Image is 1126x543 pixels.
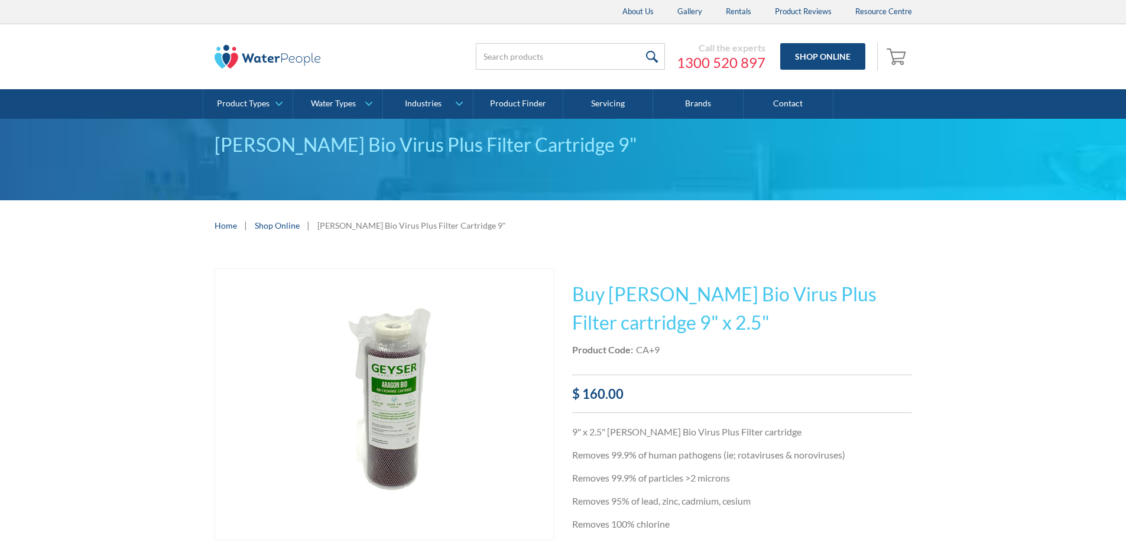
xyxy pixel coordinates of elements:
[572,494,912,508] p: Removes 95% of lead, zinc, cadmium, cesium
[203,89,293,119] a: Product Types
[293,89,382,119] a: Water Types
[572,344,633,355] strong: Product Code:
[215,219,237,232] a: Home
[317,219,506,232] div: [PERSON_NAME] Bio Virus Plus Filter Cartridge 9"
[255,219,300,232] a: Shop Online
[476,43,665,70] input: Search products
[884,43,912,71] a: Open cart
[473,89,563,119] a: Product Finder
[677,42,765,54] div: Call the experts
[563,89,653,119] a: Servicing
[780,43,865,70] a: Shop Online
[405,99,442,109] div: Industries
[215,268,554,540] a: open lightbox
[636,343,660,357] div: CA+9
[306,218,311,232] div: |
[383,89,472,119] a: Industries
[572,448,912,462] p: Removes 99.9% of human pathogens (ie; rotaviruses & noroviruses)
[217,99,270,109] div: Product Types
[744,89,833,119] a: Contact
[215,45,321,69] img: The Water People
[572,384,912,404] div: $ 160.00
[215,131,912,159] div: [PERSON_NAME] Bio Virus Plus Filter Cartridge 9"
[677,54,765,71] a: 1300 520 897
[572,471,912,485] p: Removes 99.9% of particles >2 microns
[887,47,909,66] img: shopping cart
[572,425,912,439] p: 9" x 2.5" [PERSON_NAME] Bio Virus Plus Filter cartridge
[653,89,743,119] a: Brands
[243,218,249,232] div: |
[572,517,912,531] p: Removes 100% chlorine
[311,99,356,109] div: Water Types
[572,280,912,337] h1: Buy [PERSON_NAME] Bio Virus Plus Filter cartridge 9" x 2.5"
[242,269,526,539] img: Aragon Bio Virus Plus Filter Cartridge 9"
